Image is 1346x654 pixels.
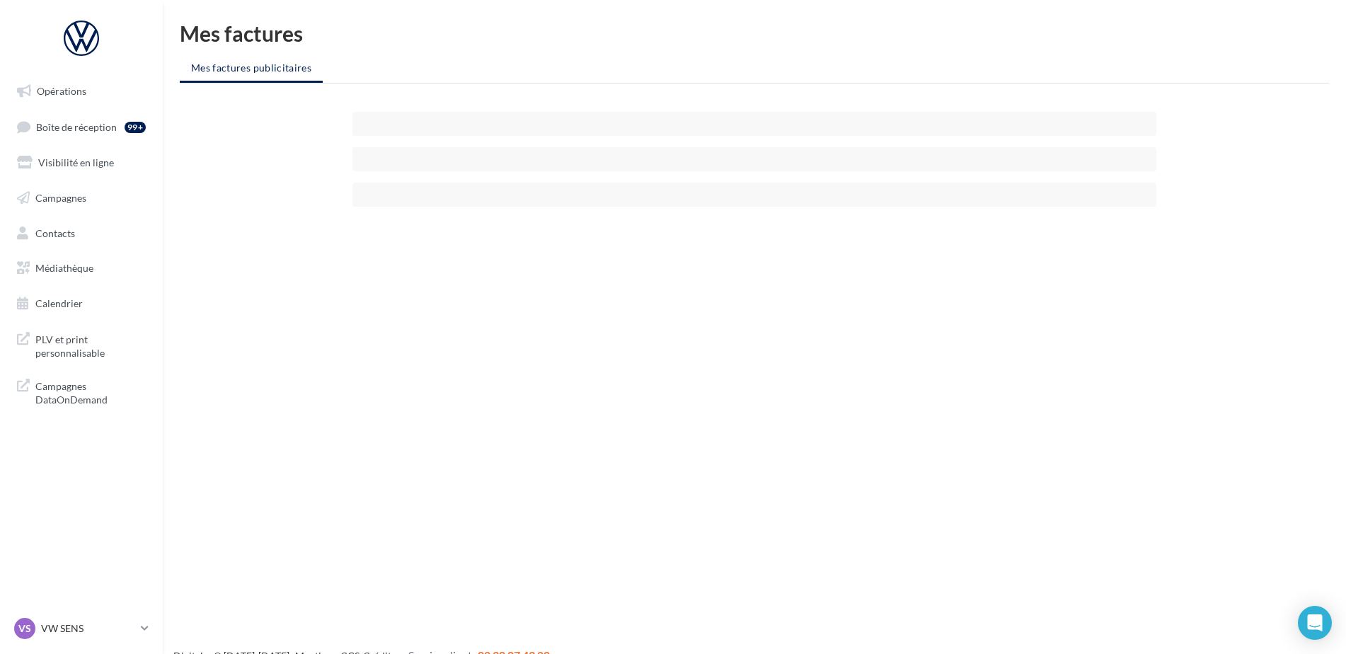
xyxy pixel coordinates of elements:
[36,120,117,132] span: Boîte de réception
[37,85,86,97] span: Opérations
[125,122,146,133] div: 99+
[35,297,83,309] span: Calendrier
[38,156,114,168] span: Visibilité en ligne
[8,76,154,106] a: Opérations
[41,621,135,636] p: VW SENS
[8,253,154,283] a: Médiathèque
[35,262,93,274] span: Médiathèque
[35,226,75,239] span: Contacts
[35,377,146,407] span: Campagnes DataOnDemand
[11,615,151,642] a: VS VW SENS
[1298,606,1332,640] div: Open Intercom Messenger
[35,330,146,360] span: PLV et print personnalisable
[8,371,154,413] a: Campagnes DataOnDemand
[8,148,154,178] a: Visibilité en ligne
[180,23,1329,44] h1: Mes factures
[8,289,154,319] a: Calendrier
[18,621,31,636] span: VS
[8,183,154,213] a: Campagnes
[8,324,154,366] a: PLV et print personnalisable
[8,219,154,248] a: Contacts
[8,112,154,142] a: Boîte de réception99+
[35,192,86,204] span: Campagnes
